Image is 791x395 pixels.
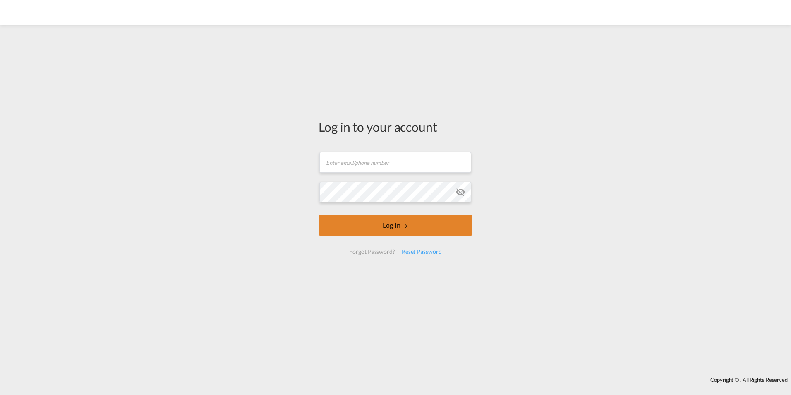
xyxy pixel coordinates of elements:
[398,244,445,259] div: Reset Password
[319,118,472,135] div: Log in to your account
[346,244,398,259] div: Forgot Password?
[455,187,465,197] md-icon: icon-eye-off
[319,215,472,236] button: LOGIN
[319,152,471,173] input: Enter email/phone number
